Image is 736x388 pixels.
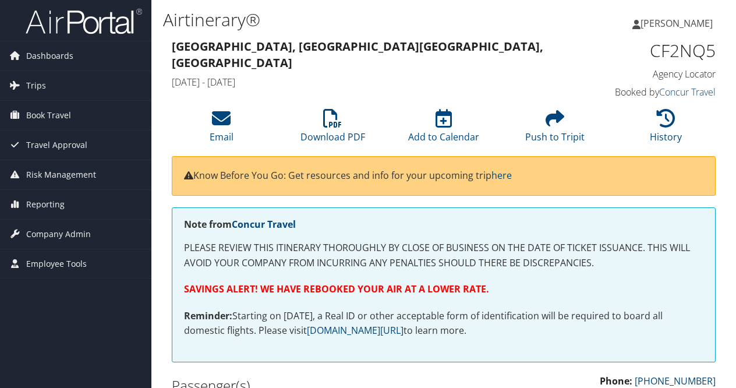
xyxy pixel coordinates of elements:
[635,375,716,387] a: [PHONE_NUMBER]
[26,41,73,70] span: Dashboards
[184,168,703,184] p: Know Before You Go: Get resources and info for your upcoming trip
[26,8,142,35] img: airportal-logo.png
[26,190,65,219] span: Reporting
[600,375,632,387] strong: Phone:
[163,8,537,32] h1: Airtinerary®
[593,68,716,80] h4: Agency Locator
[525,115,585,143] a: Push to Tripit
[184,241,703,270] p: PLEASE REVIEW THIS ITINERARY THOROUGHLY BY CLOSE OF BUSINESS ON THE DATE OF TICKET ISSUANCE. THIS...
[408,115,479,143] a: Add to Calendar
[26,220,91,249] span: Company Admin
[172,38,543,70] strong: [GEOGRAPHIC_DATA], [GEOGRAPHIC_DATA] [GEOGRAPHIC_DATA], [GEOGRAPHIC_DATA]
[26,101,71,130] span: Book Travel
[184,283,489,295] strong: SAVINGS ALERT! WE HAVE REBOOKED YOUR AIR AT A LOWER RATE.
[26,71,46,100] span: Trips
[172,76,575,89] h4: [DATE] - [DATE]
[184,218,296,231] strong: Note from
[659,86,716,98] a: Concur Travel
[232,218,296,231] a: Concur Travel
[300,115,365,143] a: Download PDF
[26,249,87,278] span: Employee Tools
[26,160,96,189] span: Risk Management
[184,309,232,322] strong: Reminder:
[593,38,716,63] h1: CF2NQ5
[650,115,682,143] a: History
[210,115,233,143] a: Email
[307,324,404,337] a: [DOMAIN_NAME][URL]
[593,86,716,98] h4: Booked by
[632,6,724,41] a: [PERSON_NAME]
[641,17,713,30] span: [PERSON_NAME]
[26,130,87,160] span: Travel Approval
[184,309,703,338] p: Starting on [DATE], a Real ID or other acceptable form of identification will be required to boar...
[491,169,512,182] a: here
